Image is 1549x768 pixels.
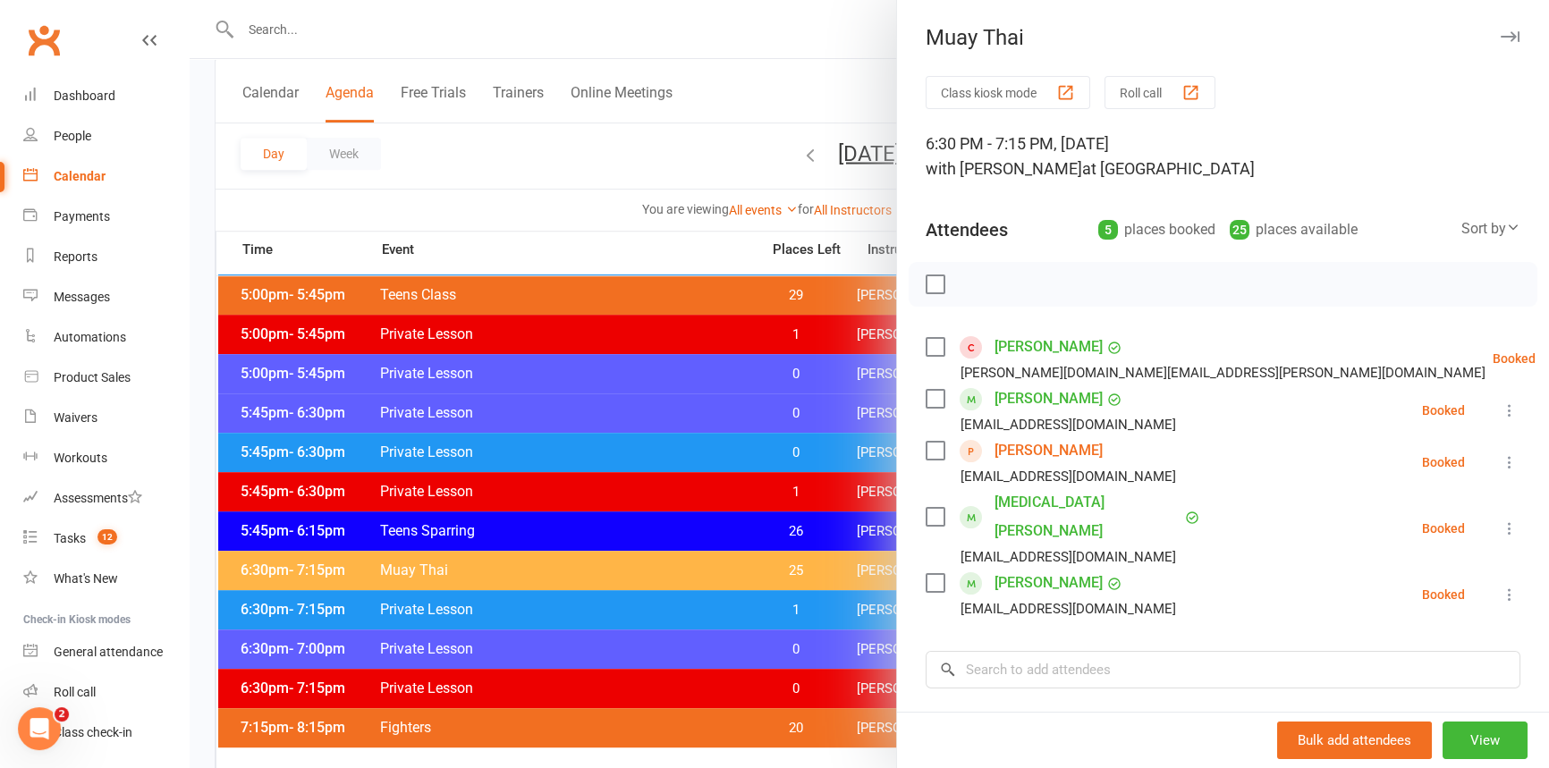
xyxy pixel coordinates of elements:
div: Roll call [54,685,96,699]
div: Booked [1422,456,1465,468]
a: Workouts [23,438,189,478]
div: 6:30 PM - 7:15 PM, [DATE] [926,131,1520,181]
div: Sort by [1461,217,1520,241]
a: Messages [23,277,189,317]
a: General attendance kiosk mode [23,632,189,672]
span: at [GEOGRAPHIC_DATA] [1082,159,1255,178]
a: Product Sales [23,358,189,398]
div: 25 [1230,220,1249,240]
div: Calendar [54,169,106,183]
a: [PERSON_NAME] [995,569,1103,597]
button: View [1443,722,1528,759]
a: Clubworx [21,18,66,63]
div: [EMAIL_ADDRESS][DOMAIN_NAME] [961,597,1176,620]
div: Booked [1493,352,1536,365]
div: Muay Thai [897,25,1549,50]
div: Product Sales [54,370,131,384]
div: Payments [54,209,110,224]
a: Tasks 12 [23,519,189,559]
div: Attendees [926,217,1008,242]
a: People [23,116,189,156]
div: Dashboard [54,89,115,103]
a: [PERSON_NAME] [995,333,1103,361]
a: Automations [23,317,189,358]
button: Bulk add attendees [1277,722,1432,759]
iframe: Intercom live chat [18,707,61,750]
a: What's New [23,559,189,599]
div: People [54,129,91,143]
button: Roll call [1105,76,1215,109]
span: 12 [97,529,117,544]
input: Search to add attendees [926,651,1520,688]
a: Calendar [23,156,189,197]
a: Assessments [23,478,189,519]
div: Booked [1422,588,1465,601]
div: Waivers [54,410,97,425]
div: What's New [54,571,118,586]
div: Tasks [54,531,86,545]
div: Class check-in [54,725,132,739]
a: [PERSON_NAME] [995,384,1103,413]
div: Assessments [54,491,142,505]
div: [EMAIL_ADDRESS][DOMAIN_NAME] [961,465,1176,488]
a: Payments [23,197,189,237]
a: [PERSON_NAME] [995,436,1103,465]
button: Class kiosk mode [926,76,1090,109]
div: [PERSON_NAME][DOMAIN_NAME][EMAIL_ADDRESS][PERSON_NAME][DOMAIN_NAME] [961,361,1486,384]
div: General attendance [54,645,163,659]
div: [EMAIL_ADDRESS][DOMAIN_NAME] [961,545,1176,569]
a: Reports [23,237,189,277]
div: [EMAIL_ADDRESS][DOMAIN_NAME] [961,413,1176,436]
a: Roll call [23,672,189,713]
span: 2 [55,707,69,722]
div: Reports [54,249,97,264]
a: Waivers [23,398,189,438]
a: Dashboard [23,76,189,116]
a: [MEDICAL_DATA][PERSON_NAME] [995,488,1181,545]
div: 5 [1098,220,1118,240]
div: Automations [54,330,126,344]
div: Messages [54,290,110,304]
a: Class kiosk mode [23,713,189,753]
span: with [PERSON_NAME] [926,159,1082,178]
div: places available [1230,217,1358,242]
div: places booked [1098,217,1215,242]
div: Booked [1422,522,1465,535]
div: Workouts [54,451,107,465]
div: Booked [1422,404,1465,417]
